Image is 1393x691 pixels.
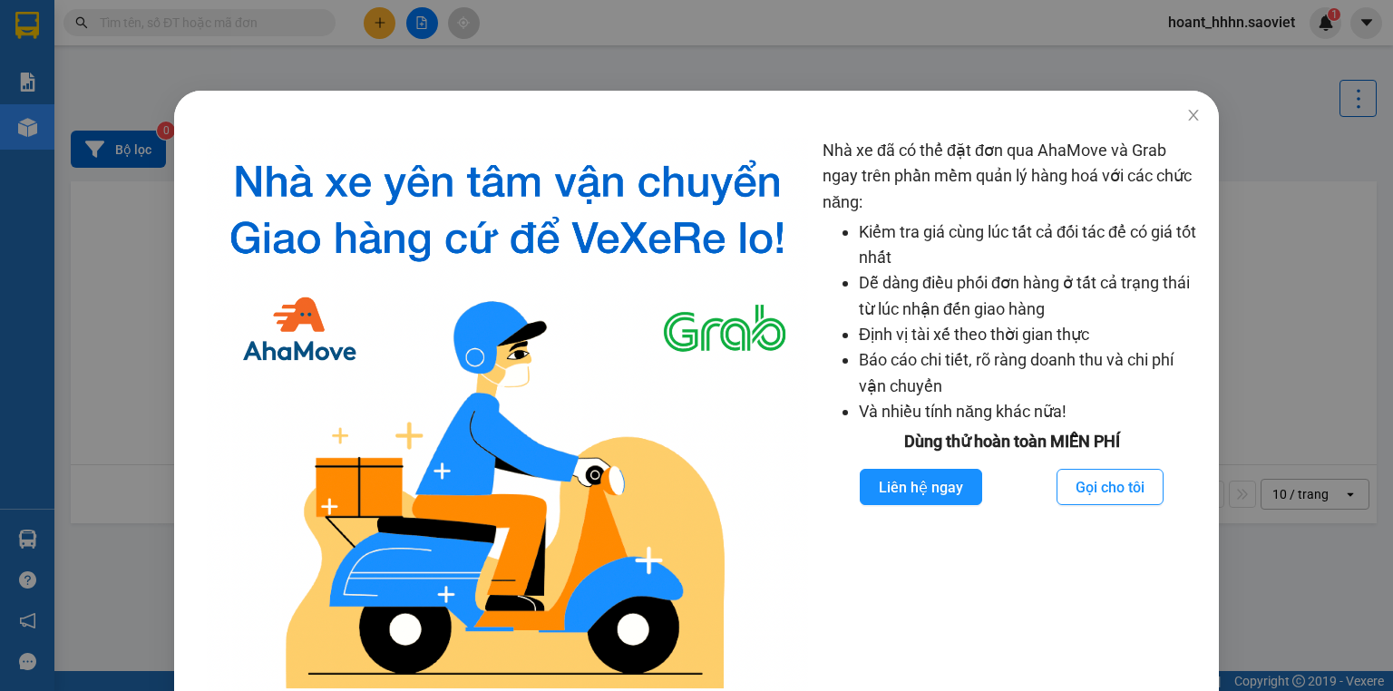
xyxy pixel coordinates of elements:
[823,429,1201,454] div: Dùng thử hoàn toàn MIỄN PHÍ
[859,347,1201,399] li: Báo cáo chi tiết, rõ ràng doanh thu và chi phí vận chuyển
[859,219,1201,271] li: Kiểm tra giá cùng lúc tất cả đối tác để có giá tốt nhất
[859,399,1201,424] li: Và nhiều tính năng khác nữa!
[860,469,982,505] button: Liên hệ ngay
[1076,476,1145,499] span: Gọi cho tôi
[879,476,963,499] span: Liên hệ ngay
[1057,469,1164,505] button: Gọi cho tôi
[859,322,1201,347] li: Định vị tài xế theo thời gian thực
[1186,108,1201,122] span: close
[1168,91,1219,141] button: Close
[859,270,1201,322] li: Dễ dàng điều phối đơn hàng ở tất cả trạng thái từ lúc nhận đến giao hàng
